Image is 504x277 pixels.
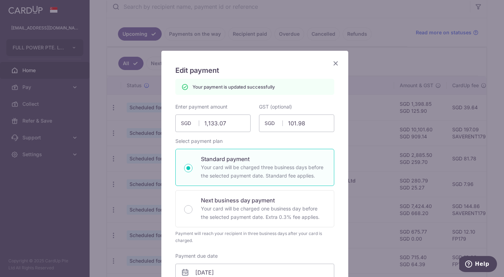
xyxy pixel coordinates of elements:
[265,120,283,127] span: SGD
[175,65,334,76] h5: Edit payment
[201,196,325,205] p: Next business day payment
[201,163,325,180] p: Your card will be charged three business days before the selected payment date. Standard fee appl...
[259,115,334,132] input: 0.00
[175,103,227,110] label: Enter payment amount
[181,120,199,127] span: SGD
[459,256,497,273] iframe: Opens a widget where you can find more information
[175,115,251,132] input: 0.00
[259,103,292,110] label: GST (optional)
[201,155,325,163] p: Standard payment
[201,205,325,221] p: Your card will be charged one business day before the selected payment date. Extra 0.3% fee applies.
[175,252,218,259] label: Payment due date
[331,59,340,68] button: Close
[175,138,223,145] label: Select payment plan
[192,83,275,90] p: Your payment is updated successfully
[175,230,334,244] div: Payment will reach your recipient in three business days after your card is charged.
